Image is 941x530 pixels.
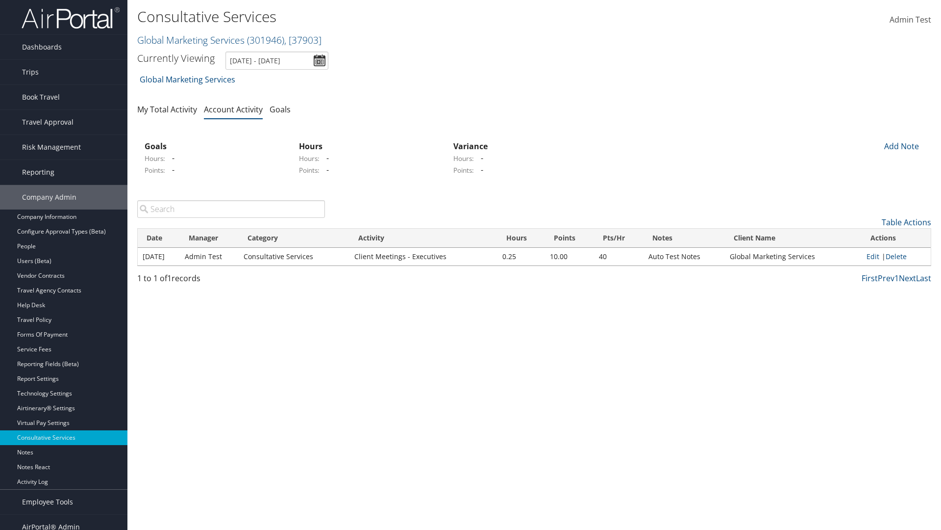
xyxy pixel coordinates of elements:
[453,165,474,175] label: Points:
[225,52,328,70] input: [DATE] - [DATE]
[862,248,931,265] td: |
[299,165,320,175] label: Points:
[239,229,349,248] th: Category: activate to sort column ascending
[878,273,894,284] a: Prev
[167,164,174,175] span: -
[644,229,725,248] th: Notes
[270,104,291,115] a: Goals
[862,229,931,248] th: Actions
[916,273,931,284] a: Last
[239,248,349,265] td: Consultative Services
[137,52,215,65] h3: Currently Viewing
[644,248,725,265] td: Auto Test Notes
[137,272,325,289] div: 1 to 1 of records
[453,154,474,163] label: Hours:
[299,141,322,152] strong: Hours
[890,14,931,25] span: Admin Test
[137,6,667,27] h1: Consultative Services
[22,160,54,185] span: Reporting
[545,248,594,265] td: 10.00
[725,229,861,248] th: Client Name
[322,164,329,175] span: -
[204,104,263,115] a: Account Activity
[890,5,931,35] a: Admin Test
[899,273,916,284] a: Next
[476,153,483,163] span: -
[167,273,172,284] span: 1
[349,229,497,248] th: Activity: activate to sort column ascending
[725,248,861,265] td: Global Marketing Services
[137,200,325,218] input: Search
[247,33,284,47] span: ( 301946 )
[894,273,899,284] a: 1
[862,273,878,284] a: First
[138,229,180,248] th: Date: activate to sort column ascending
[284,33,322,47] span: , [ 37903 ]
[299,154,320,163] label: Hours:
[594,229,644,248] th: Pts/Hr
[22,6,120,29] img: airportal-logo.png
[137,104,197,115] a: My Total Activity
[145,154,165,163] label: Hours:
[180,229,239,248] th: Manager: activate to sort column ascending
[137,33,322,47] a: Global Marketing Services
[22,110,74,134] span: Travel Approval
[180,248,239,265] td: Admin Test
[22,490,73,514] span: Employee Tools
[877,140,924,152] div: Add Note
[453,141,488,152] strong: Variance
[22,35,62,59] span: Dashboards
[867,252,879,261] a: Edit
[22,85,60,109] span: Book Travel
[882,217,931,228] a: Table Actions
[322,153,329,163] span: -
[476,164,483,175] span: -
[145,141,167,152] strong: Goals
[145,165,165,175] label: Points:
[497,229,545,248] th: Hours
[594,248,644,265] td: 40
[545,229,594,248] th: Points
[349,248,497,265] td: Client Meetings - Executives
[140,70,235,89] a: Global Marketing Services
[886,252,907,261] a: Delete
[497,248,545,265] td: 0.25
[22,135,81,159] span: Risk Management
[138,248,180,265] td: [DATE]
[22,185,76,210] span: Company Admin
[22,60,39,84] span: Trips
[167,153,174,163] span: -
